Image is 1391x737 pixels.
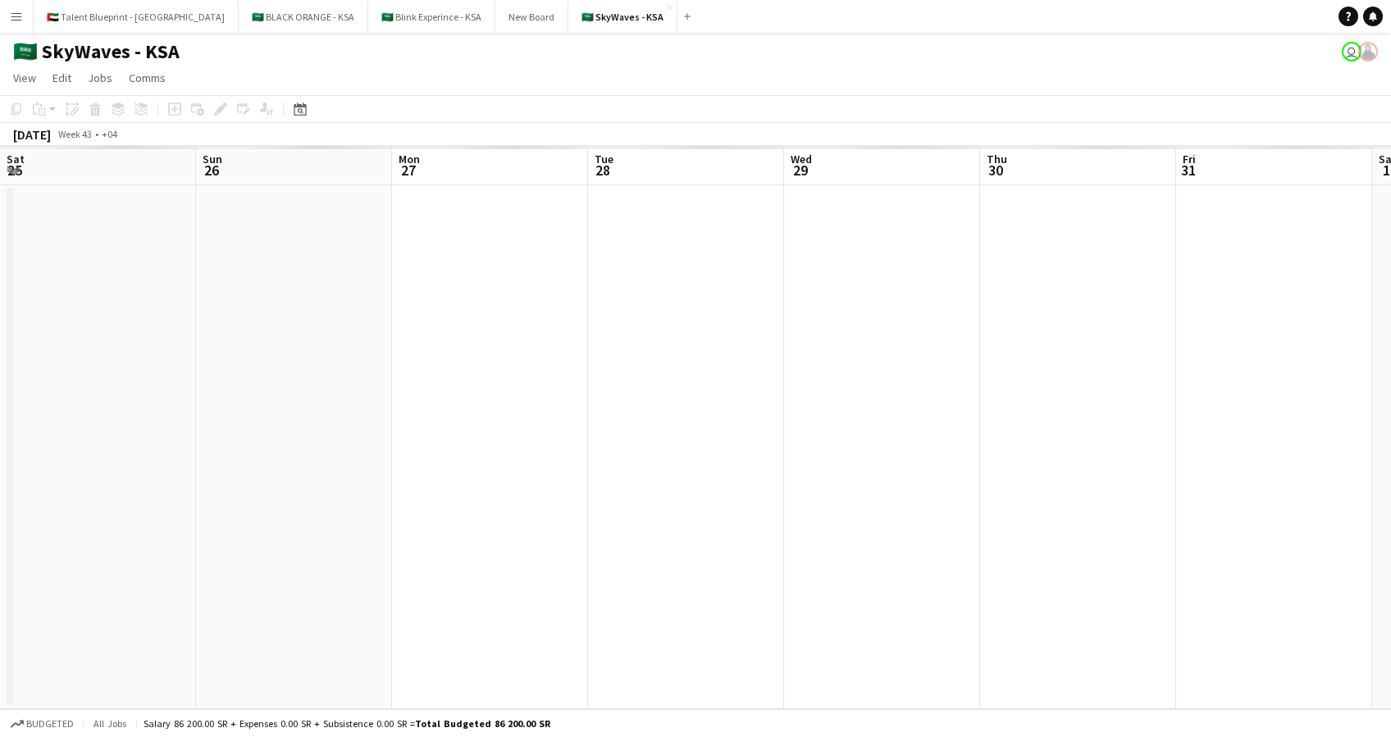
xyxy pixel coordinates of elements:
[34,1,239,33] button: 🇦🇪 Talent Blueprint - [GEOGRAPHIC_DATA]
[239,1,368,33] button: 🇸🇦 BLACK ORANGE - KSA
[1183,152,1196,166] span: Fri
[102,128,117,140] div: +04
[203,152,222,166] span: Sun
[1358,42,1378,61] app-user-avatar: Bashayr AlSubaie
[396,161,420,180] span: 27
[90,717,130,730] span: All jobs
[54,128,95,140] span: Week 43
[1180,161,1196,180] span: 31
[7,67,43,89] a: View
[81,67,119,89] a: Jobs
[399,152,420,166] span: Mon
[13,71,36,85] span: View
[788,161,812,180] span: 29
[13,126,51,143] div: [DATE]
[8,715,76,733] button: Budgeted
[4,161,25,180] span: 25
[1342,42,1361,61] app-user-avatar: Abdulwahab Al Hijan
[129,71,166,85] span: Comms
[415,717,550,730] span: Total Budgeted 86 200.00 SR
[595,152,613,166] span: Tue
[7,152,25,166] span: Sat
[592,161,613,180] span: 28
[26,718,74,730] span: Budgeted
[46,67,78,89] a: Edit
[122,67,172,89] a: Comms
[368,1,495,33] button: 🇸🇦 Blink Experince - KSA
[987,152,1007,166] span: Thu
[13,39,180,64] h1: 🇸🇦 SkyWaves - KSA
[791,152,812,166] span: Wed
[88,71,112,85] span: Jobs
[984,161,1007,180] span: 30
[200,161,222,180] span: 26
[495,1,568,33] button: New Board
[144,717,550,730] div: Salary 86 200.00 SR + Expenses 0.00 SR + Subsistence 0.00 SR =
[52,71,71,85] span: Edit
[568,1,677,33] button: 🇸🇦 SkyWaves - KSA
